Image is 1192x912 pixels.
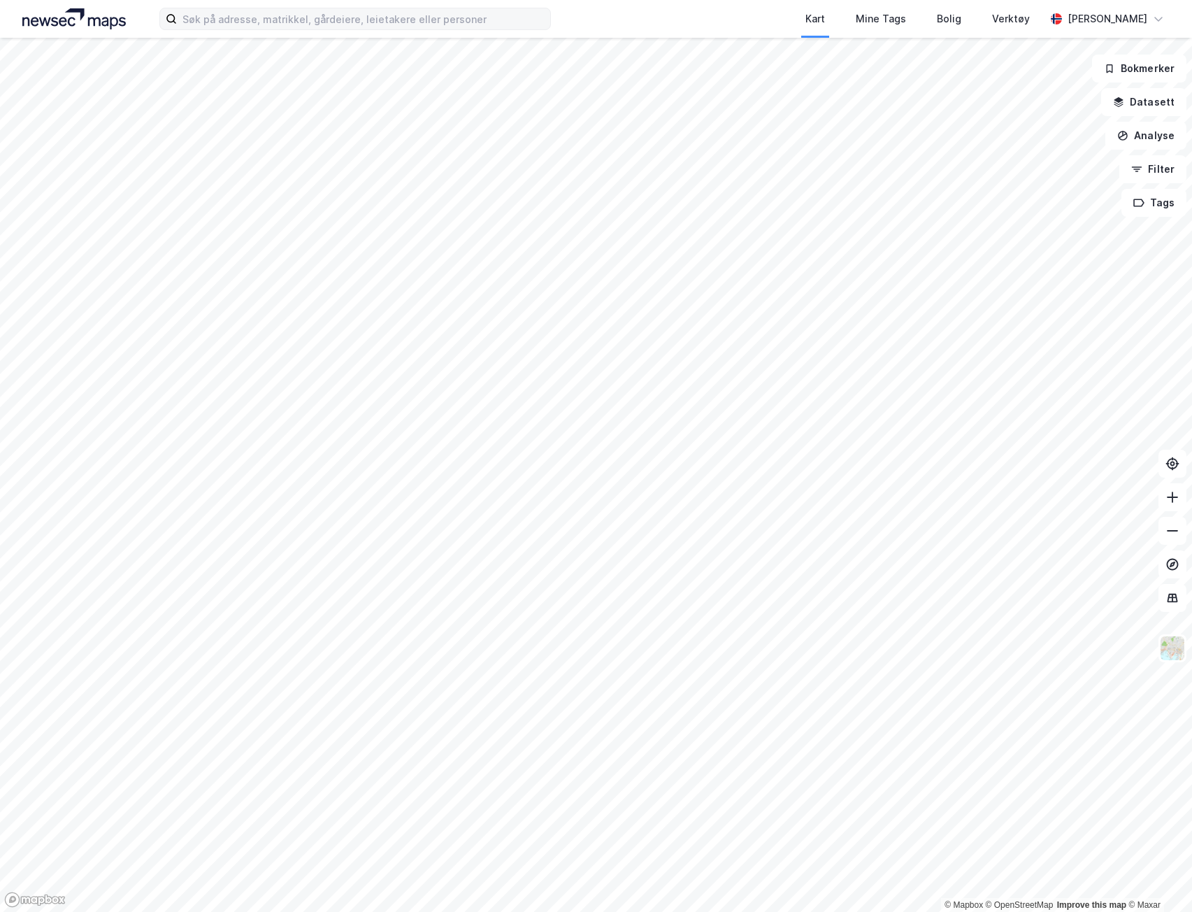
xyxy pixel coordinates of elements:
button: Bokmerker [1092,55,1186,83]
a: Improve this map [1057,900,1126,910]
div: Bolig [937,10,961,27]
div: Kart [805,10,825,27]
img: logo.a4113a55bc3d86da70a041830d287a7e.svg [22,8,126,29]
iframe: Chat Widget [1122,845,1192,912]
button: Analyse [1105,122,1186,150]
img: Z [1159,635,1186,662]
div: [PERSON_NAME] [1068,10,1147,27]
a: Mapbox homepage [4,892,66,908]
div: Kontrollprogram for chat [1122,845,1192,912]
a: OpenStreetMap [986,900,1054,910]
button: Tags [1121,189,1186,217]
button: Datasett [1101,88,1186,116]
div: Mine Tags [856,10,906,27]
input: Søk på adresse, matrikkel, gårdeiere, leietakere eller personer [177,8,550,29]
button: Filter [1119,155,1186,183]
a: Mapbox [945,900,983,910]
div: Verktøy [992,10,1030,27]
